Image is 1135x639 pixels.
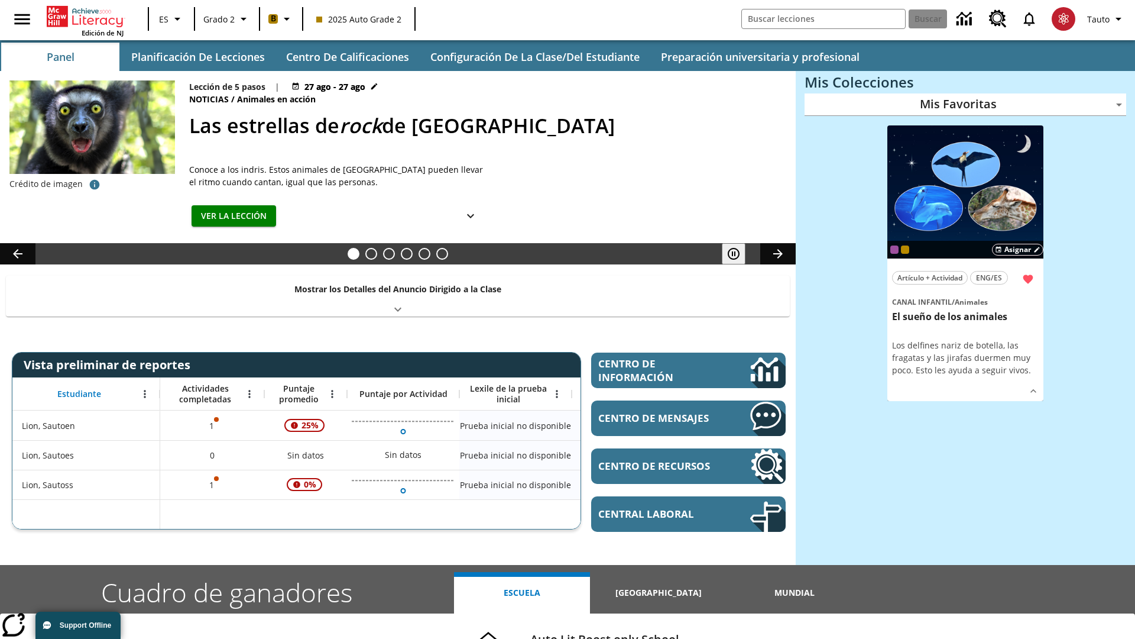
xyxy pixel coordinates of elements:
[590,572,726,614] button: [GEOGRAPHIC_DATA]
[264,440,347,470] div: Sin datos, Lion, Sautoes
[264,8,299,30] button: Boost El color de la clase es anaranjado claro. Cambiar el color de la clase.
[598,411,715,425] span: Centro de mensajes
[598,357,710,384] span: Centro de información
[572,470,684,499] div: Sin datos, Lion, Sautoss
[591,401,786,436] a: Centro de mensajes
[897,272,962,284] span: Artículo + Actividad
[22,449,74,461] span: Lion, Sautoes
[1082,8,1130,30] button: Perfil/Configuración
[9,178,83,190] p: Crédito de imagen
[316,13,401,25] span: 2025 Auto Grade 2
[1052,7,1075,31] img: avatar image
[237,93,318,106] span: Animales en acción
[323,385,341,403] button: Abrir menú
[598,507,715,521] span: Central laboral
[5,2,40,37] button: Abrir el menú lateral
[459,205,482,227] button: Ver más
[9,9,401,22] body: Máximo 600 caracteres Presiona Escape para desactivar la barra de herramientas Presiona Alt + F10...
[651,43,869,71] button: Preparación universitaria y profesional
[727,572,862,614] button: Mundial
[591,496,786,532] a: Central laboral
[270,383,327,405] span: Puntaje promedio
[199,8,255,30] button: Grado: Grado 2, Elige un grado
[901,246,909,254] div: New 2025 class
[275,80,280,93] span: |
[890,246,899,254] div: OL 2025 Auto Grade 3
[591,448,786,484] a: Centro de recursos, Se abrirá en una pestaña nueva.
[970,271,1008,285] button: ENG/ES
[365,248,377,260] button: Diapositiva 2 ¿Lo quieres con papas fritas?
[572,411,684,440] div: Sin datos, Lion, Sautoen
[760,243,796,264] button: Carrusel de lecciones, seguir
[1014,4,1045,34] a: Notificaciones
[264,411,347,440] div: , 25%, ¡Atención! La puntuación media de 25% correspondiente al primer intento de este estudiante...
[1004,244,1031,255] span: Asignar
[955,297,988,307] span: Animales
[153,8,190,30] button: Lenguaje: ES, Selecciona un idioma
[892,297,952,307] span: Canal Infantil
[401,248,413,260] button: Diapositiva 4 ¿Los autos del futuro?
[160,411,264,440] div: 1, Es posible que sea inválido el puntaje de una o más actividades., Lion, Sautoen
[591,353,786,388] a: Centro de información
[289,80,381,93] button: 27 ago - 27 ago Elegir fechas
[297,415,323,436] span: 25%
[722,243,745,264] button: Pausar
[189,93,231,106] span: Noticias
[304,80,365,93] span: 27 ago - 27 ago
[892,271,968,285] button: Artículo + Actividad
[892,311,1039,323] h3: El sueño de los animales
[992,244,1043,256] button: Asignar Elegir fechas
[82,28,124,37] span: Edición de NJ
[83,174,106,195] button: Crédito: mirecca/iStock/Getty Images Plus
[722,243,757,264] div: Pausar
[598,459,715,473] span: Centro de recursos
[6,276,790,317] div: Mostrar los Detalles del Anuncio Dirigido a la Clase
[892,339,1039,376] div: Los delfines nariz de botella, las fragatas y las jirafas duermen muy poco. Esto les ayuda a segu...
[1024,382,1042,400] button: Ver más
[208,419,216,432] p: 1
[805,93,1126,116] div: Mis Favoritas
[294,283,501,295] p: Mostrar los Detalles del Anuncio Dirigido a la Clase
[203,13,235,25] span: Grado 2
[189,111,781,141] h2: Las estrellas de rock de Madagascar
[460,479,571,491] span: Prueba inicial no disponible, Lion, Sautoss
[460,449,571,461] span: Prueba inicial no disponible, Lion, Sautoes
[383,248,395,260] button: Diapositiva 3 Modas que pasaron de moda
[241,385,258,403] button: Abrir menú
[548,385,566,403] button: Abrir menú
[189,163,485,188] div: Conoce a los indris. Estos animales de [GEOGRAPHIC_DATA] pueden llevar el ritmo cuando cantan, ig...
[47,4,124,37] div: Portada
[419,248,430,260] button: Diapositiva 5 ¿Cuál es la gran idea?
[57,389,101,399] span: Estudiante
[189,163,485,188] span: Conoce a los indris. Estos animales de Madagascar pueden llevar el ritmo cuando cantan, igual que...
[192,205,276,227] button: Ver la lección
[887,125,1043,402] div: lesson details
[122,43,274,71] button: Planificación de lecciones
[460,419,571,432] span: Prueba inicial no disponible, Lion, Sautoen
[359,389,447,399] span: Puntaje por Actividad
[277,43,419,71] button: Centro de calificaciones
[47,5,124,28] a: Portada
[1045,4,1082,34] button: Escoja un nuevo avatar
[299,474,321,495] span: 0%
[572,440,684,470] div: Sin datos, Lion, Sautoes
[271,11,276,26] span: B
[160,440,264,470] div: 0, Lion, Sautoes
[35,612,121,639] button: Support Offline
[892,295,1039,308] span: Tema: Canal Infantil/Animales
[60,621,111,630] span: Support Offline
[166,383,244,405] span: Actividades completadas
[231,93,235,105] span: /
[976,272,1002,284] span: ENG/ES
[136,385,154,403] button: Abrir menú
[24,357,196,373] span: Vista preliminar de reportes
[210,449,215,461] span: 0
[264,470,347,499] div: , 0%, ¡Atención! La puntuación media de 0% correspondiente al primer intento de este estudiante d...
[339,112,382,139] i: rock
[949,3,982,35] a: Centro de información
[208,479,216,491] p: 1
[421,43,649,71] button: Configuración de la clase/del estudiante
[22,479,73,491] span: Lion, Sautoss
